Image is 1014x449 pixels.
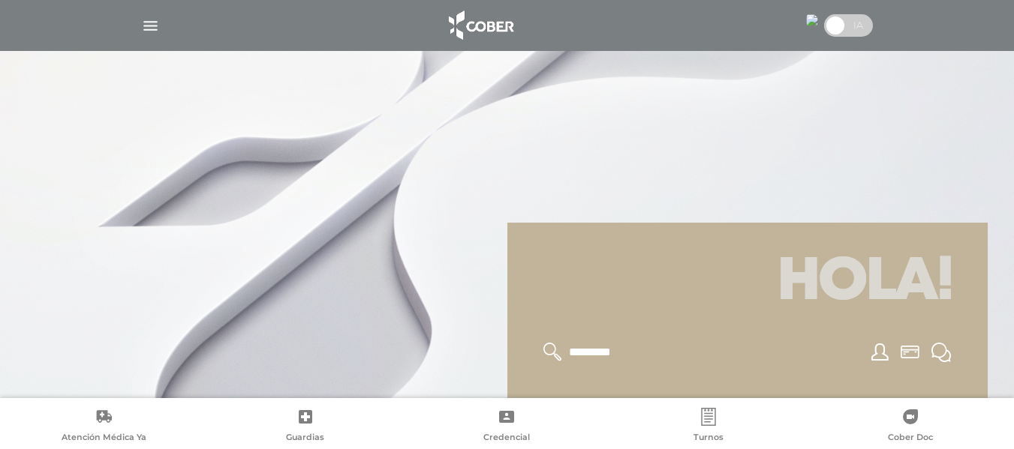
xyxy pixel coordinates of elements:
span: Credencial [483,432,530,445]
img: 7294 [806,14,818,26]
a: Turnos [608,408,810,446]
span: Guardias [286,432,324,445]
h1: Hola! [525,241,970,325]
span: Turnos [694,432,724,445]
a: Credencial [406,408,608,446]
a: Guardias [205,408,407,446]
img: logo_cober_home-white.png [441,7,519,43]
a: Cober Doc [809,408,1011,446]
span: Cober Doc [888,432,933,445]
a: Atención Médica Ya [3,408,205,446]
img: Cober_menu-lines-white.svg [141,16,160,35]
span: Atención Médica Ya [62,432,146,445]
